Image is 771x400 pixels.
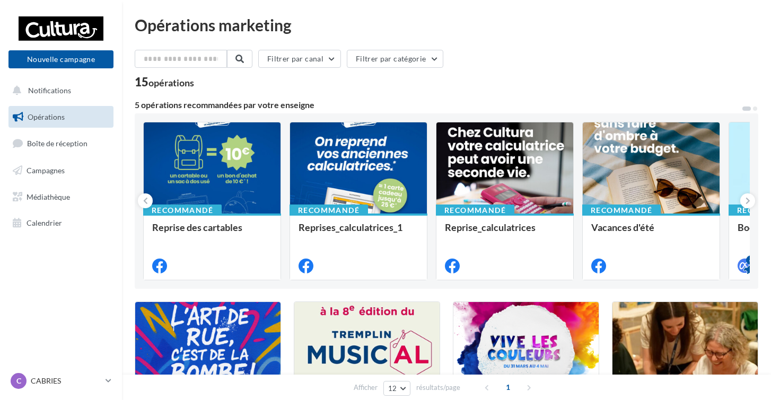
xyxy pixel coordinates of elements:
button: 12 [383,381,410,396]
div: 4 [746,255,756,265]
span: Calendrier [27,218,62,227]
span: Boîte de réception [27,139,87,148]
a: Campagnes [6,159,116,182]
div: Reprises_calculatrices_1 [299,222,418,243]
span: Campagnes [27,166,65,175]
span: Afficher [354,383,378,393]
span: C [16,376,21,386]
span: résultats/page [416,383,460,393]
div: 15 [135,76,194,88]
span: 1 [500,379,516,396]
div: opérations [148,78,194,87]
button: Filtrer par canal [258,50,341,68]
a: Médiathèque [6,186,116,208]
div: Recommandé [436,205,514,216]
p: CABRIES [31,376,101,386]
div: Reprise_calculatrices [445,222,565,243]
a: C CABRIES [8,371,113,391]
a: Opérations [6,106,116,128]
div: Recommandé [290,205,368,216]
div: Recommandé [143,205,222,216]
span: Notifications [28,86,71,95]
button: Filtrer par catégorie [347,50,443,68]
button: Nouvelle campagne [8,50,113,68]
a: Calendrier [6,212,116,234]
span: Opérations [28,112,65,121]
a: Boîte de réception [6,132,116,155]
span: 12 [388,384,397,393]
div: 5 opérations recommandées par votre enseigne [135,101,741,109]
div: Reprise des cartables [152,222,272,243]
div: Opérations marketing [135,17,758,33]
span: Médiathèque [27,192,70,201]
button: Notifications [6,79,111,102]
div: Vacances d'été [591,222,711,243]
div: Recommandé [582,205,661,216]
